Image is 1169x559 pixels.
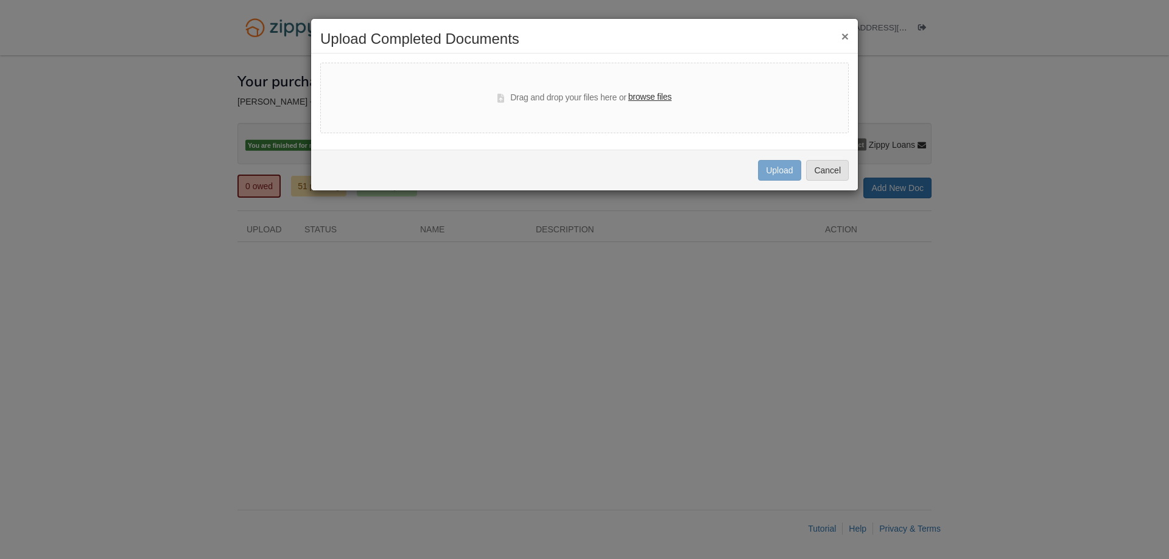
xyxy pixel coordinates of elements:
h2: Upload Completed Documents [320,31,849,47]
button: × [841,30,849,43]
button: Upload [758,160,801,181]
button: Cancel [806,160,849,181]
div: Drag and drop your files here or [497,91,672,105]
label: browse files [628,91,672,104]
